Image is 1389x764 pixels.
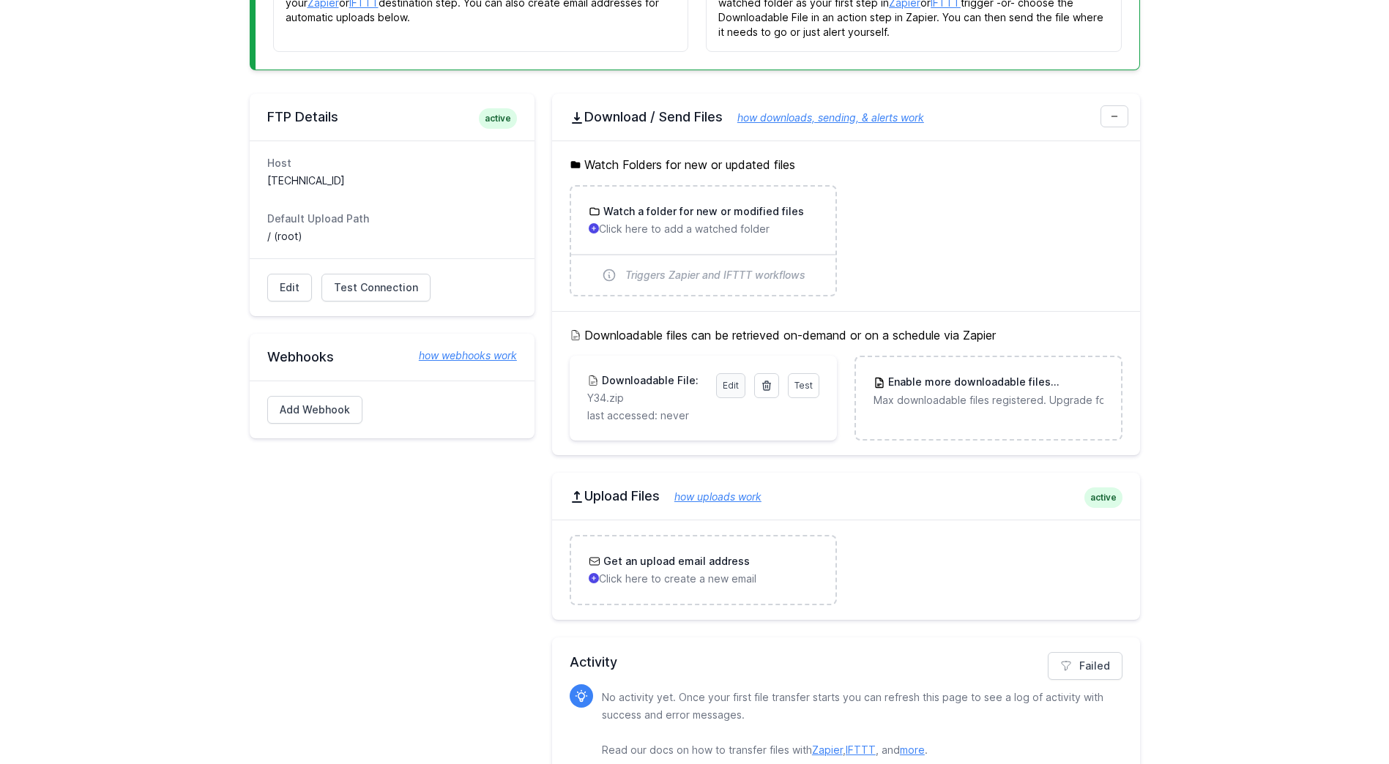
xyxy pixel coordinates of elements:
h2: Activity [570,652,1122,673]
h2: Webhooks [267,348,517,366]
p: No activity yet. Once your first file transfer starts you can refresh this page to see a log of a... [602,689,1111,759]
span: active [479,108,517,129]
h5: Watch Folders for new or updated files [570,156,1122,173]
dt: Host [267,156,517,171]
span: Upgrade [1051,375,1103,390]
dt: Default Upload Path [267,211,517,226]
iframe: Drift Widget Chat Controller [1316,691,1371,746]
a: Edit [267,274,312,302]
h3: Enable more downloadable files [885,375,1103,390]
h2: Download / Send Files [570,108,1122,126]
a: Failed [1048,652,1122,680]
h3: Downloadable File: [599,373,699,388]
h2: Upload Files [570,487,1122,505]
a: IFTTT [846,744,876,756]
a: Watch a folder for new or modified files Click here to add a watched folder Triggers Zapier and I... [571,187,835,295]
a: Enable more downloadable filesUpgrade Max downloadable files registered. Upgrade for more. [856,357,1120,425]
a: more [900,744,925,756]
a: how uploads work [660,490,761,503]
a: Test Connection [321,274,431,302]
a: Add Webhook [267,396,362,424]
p: Max downloadable files registered. Upgrade for more. [874,393,1103,408]
span: Test [794,380,813,391]
a: Edit [716,373,745,398]
span: active [1084,487,1122,508]
h3: Get an upload email address [600,554,750,569]
a: Get an upload email address Click here to create a new email [571,536,835,604]
p: Y34.zip [587,391,707,405]
h2: FTP Details [267,108,517,126]
h3: Watch a folder for new or modified files [600,204,804,219]
p: last accessed: never [587,408,819,423]
span: Test Connection [334,280,418,295]
span: Triggers Zapier and IFTTT workflows [625,268,805,282]
dd: / (root) [267,229,517,244]
h5: Downloadable files can be retrieved on-demand or on a schedule via Zapier [570,326,1122,344]
p: Click here to create a new email [589,572,818,586]
a: how downloads, sending, & alerts work [723,111,924,124]
a: how webhooks work [404,348,517,363]
dd: [TECHNICAL_ID] [267,173,517,188]
a: Test [788,373,819,398]
a: Zapier [812,744,843,756]
p: Click here to add a watched folder [589,222,818,236]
